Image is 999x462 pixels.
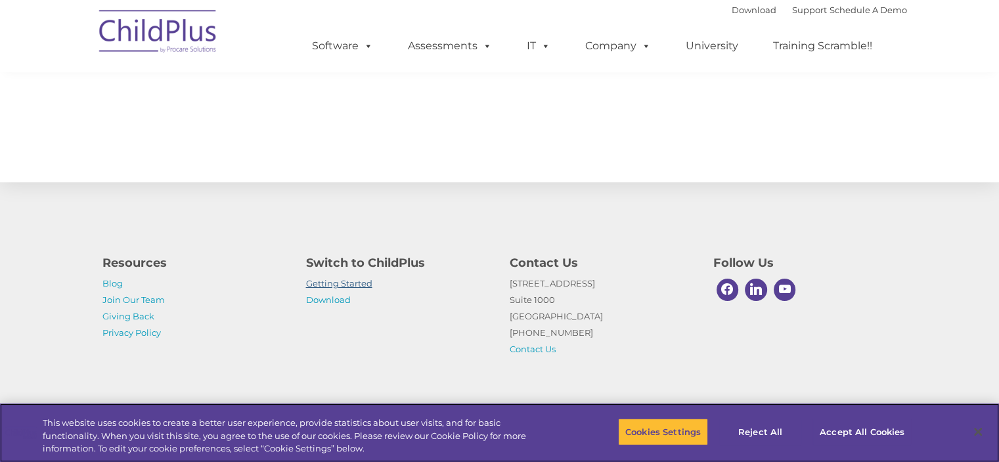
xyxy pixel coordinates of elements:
a: Software [299,33,386,59]
a: Schedule A Demo [830,5,907,15]
button: Accept All Cookies [812,418,912,446]
a: Support [792,5,827,15]
a: Linkedin [742,275,770,304]
button: Cookies Settings [618,418,708,446]
font: | [732,5,907,15]
a: Join Our Team [102,294,165,305]
a: Getting Started [306,278,372,289]
span: Phone number [183,141,238,150]
h4: Contact Us [510,254,694,272]
p: [STREET_ADDRESS] Suite 1000 [GEOGRAPHIC_DATA] [PHONE_NUMBER] [510,275,694,358]
h4: Resources [102,254,286,272]
a: Facebook [713,275,742,304]
h4: Follow Us [713,254,897,272]
a: Contact Us [510,344,556,354]
h4: Switch to ChildPlus [306,254,490,272]
a: Blog [102,278,123,289]
a: University [673,33,751,59]
a: Giving Back [102,311,154,321]
span: Last name [183,87,223,97]
button: Close [964,417,992,446]
img: ChildPlus by Procare Solutions [93,1,224,66]
button: Reject All [719,418,801,446]
a: Company [572,33,664,59]
a: IT [514,33,564,59]
a: Privacy Policy [102,327,161,338]
a: Assessments [395,33,505,59]
a: Training Scramble!! [760,33,885,59]
a: Download [306,294,351,305]
a: Youtube [770,275,799,304]
div: This website uses cookies to create a better user experience, provide statistics about user visit... [43,417,550,455]
a: Download [732,5,776,15]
